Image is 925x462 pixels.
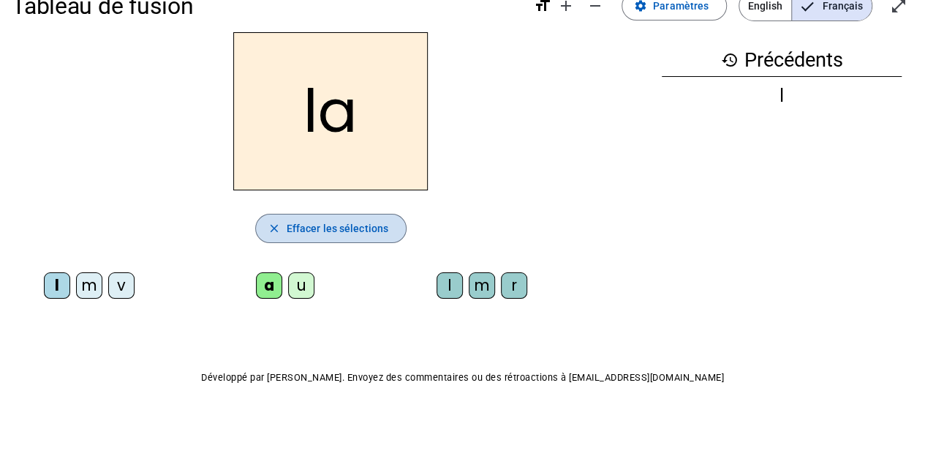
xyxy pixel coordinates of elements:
div: l [44,272,70,299]
div: m [469,272,495,299]
h2: la [233,32,428,190]
p: Développé par [PERSON_NAME]. Envoyez des commentaires ou des rétroactions à [EMAIL_ADDRESS][DOMAI... [12,369,913,387]
div: u [288,272,314,299]
div: r [501,272,527,299]
div: l [662,87,902,105]
div: m [76,272,102,299]
button: Effacer les sélections [255,214,407,243]
div: l [437,272,463,299]
h3: Précédents [662,44,902,77]
span: Effacer les sélections [287,220,388,237]
div: a [256,272,282,299]
mat-icon: close [268,222,281,235]
mat-icon: history [720,51,738,69]
div: v [108,272,135,299]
